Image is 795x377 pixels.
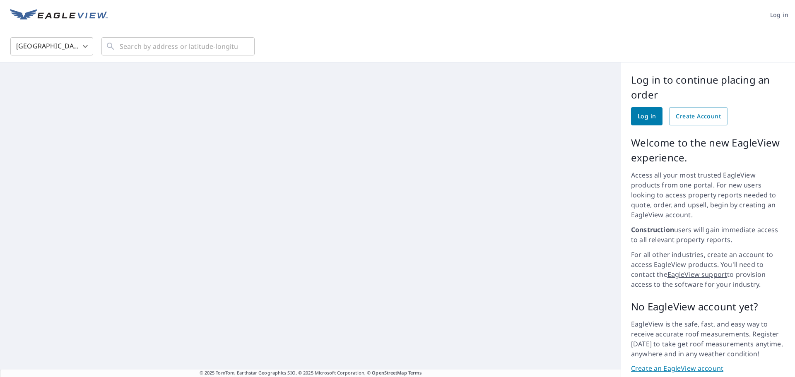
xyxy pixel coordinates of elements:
a: Create an EagleView account [631,364,785,373]
img: EV Logo [10,9,108,22]
input: Search by address or latitude-longitude [120,35,238,58]
a: OpenStreetMap [372,370,407,376]
span: Log in [770,10,788,20]
p: users will gain immediate access to all relevant property reports. [631,225,785,245]
p: Welcome to the new EagleView experience. [631,135,785,165]
p: EagleView is the safe, fast, and easy way to receive accurate roof measurements. Register [DATE] ... [631,319,785,359]
p: For all other industries, create an account to access EagleView products. You'll need to contact ... [631,250,785,289]
p: Log in to continue placing an order [631,72,785,102]
span: © 2025 TomTom, Earthstar Geographics SIO, © 2025 Microsoft Corporation, © [200,370,422,377]
p: No EagleView account yet? [631,299,785,314]
a: Log in [631,107,662,125]
span: Create Account [676,111,721,122]
a: Create Account [669,107,728,125]
strong: Construction [631,225,674,234]
a: Terms [408,370,422,376]
p: Access all your most trusted EagleView products from one portal. For new users looking to access ... [631,170,785,220]
a: EagleView support [667,270,728,279]
span: Log in [638,111,656,122]
div: [GEOGRAPHIC_DATA] [10,35,93,58]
